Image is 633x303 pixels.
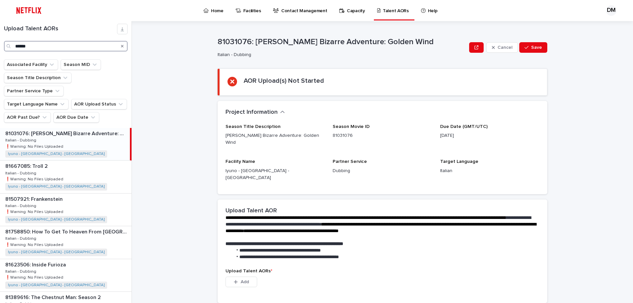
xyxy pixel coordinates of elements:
p: 81389616: The Chestnut Man: Season 2 [5,293,102,301]
span: Partner Service [333,159,367,164]
button: Associated Facility [4,59,58,70]
h2: Upload Talent AOR [226,207,277,215]
p: Italian - Dubbing [5,268,38,274]
button: AOR Upload Status [71,99,127,109]
a: Iyuno - [GEOGRAPHIC_DATA] - [GEOGRAPHIC_DATA] [8,152,105,156]
p: ❗️Warning: No Files Uploaded [5,208,65,214]
p: [DATE] [440,132,539,139]
p: Italian - Dubbing [5,137,38,143]
h2: AOR Upload(s) Not Started [244,77,324,85]
button: Season Title Description [4,73,72,83]
p: ❗️Warning: No Files Uploaded [5,143,65,149]
h2: Project Information [226,109,278,116]
p: ❗️Warning: No Files Uploaded [5,241,65,247]
p: 81667085: Troll 2 [5,162,49,169]
span: Season Movie ID [333,124,370,129]
button: AOR Due Date [53,112,99,123]
div: DM [606,5,617,16]
p: Italian - Dubbing [218,52,464,58]
img: ifQbXi3ZQGMSEF7WDB7W [13,4,45,17]
a: Iyuno - [GEOGRAPHIC_DATA] - [GEOGRAPHIC_DATA] [8,283,105,288]
p: Dubbing [333,167,432,174]
p: 81031076: [PERSON_NAME] Bizarre Adventure: Golden Wind [218,37,467,47]
p: Italian - Dubbing [5,170,38,176]
span: Season Title Description [226,124,281,129]
p: [PERSON_NAME] Bizarre Adventure: Golden Wind [226,132,325,146]
a: Iyuno - [GEOGRAPHIC_DATA] - [GEOGRAPHIC_DATA] [8,184,105,189]
h1: Upload Talent AORs [4,25,117,33]
button: Project Information [226,109,285,116]
span: Due Date (GMT/UTC) [440,124,488,129]
p: 81031076 [333,132,432,139]
p: 81031076: [PERSON_NAME] Bizarre Adventure: Golden Wind [5,129,129,137]
p: Italian [440,167,539,174]
span: Cancel [497,45,512,50]
button: Cancel [486,42,518,53]
button: Target Language Name [4,99,69,109]
a: Iyuno - [GEOGRAPHIC_DATA] - [GEOGRAPHIC_DATA] [8,217,105,222]
p: Italian - Dubbing [5,202,38,208]
a: Iyuno - [GEOGRAPHIC_DATA] - [GEOGRAPHIC_DATA] [8,250,105,255]
button: Add [226,277,257,287]
p: ❗️Warning: No Files Uploaded [5,176,65,182]
p: ❗️Warning: No Files Uploaded [5,274,65,280]
button: Partner Service Type [4,86,64,96]
p: Iyuno - [GEOGRAPHIC_DATA] - [GEOGRAPHIC_DATA] [226,167,325,181]
span: Upload Talent AORs [226,269,272,273]
p: Italian - Dubbing [5,235,38,241]
span: Target Language [440,159,478,164]
span: Add [241,280,249,284]
button: Season MID [61,59,101,70]
button: AOR Past Due? [4,112,51,123]
input: Search [4,41,128,51]
p: 81623506: Inside Furioza [5,260,67,268]
span: Save [531,45,542,50]
p: 81507921: Frankenstein [5,195,64,202]
p: 81758850: How To Get To Heaven From Belfast: Season 1 [5,227,130,235]
span: Facility Name [226,159,255,164]
button: Save [519,42,547,53]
